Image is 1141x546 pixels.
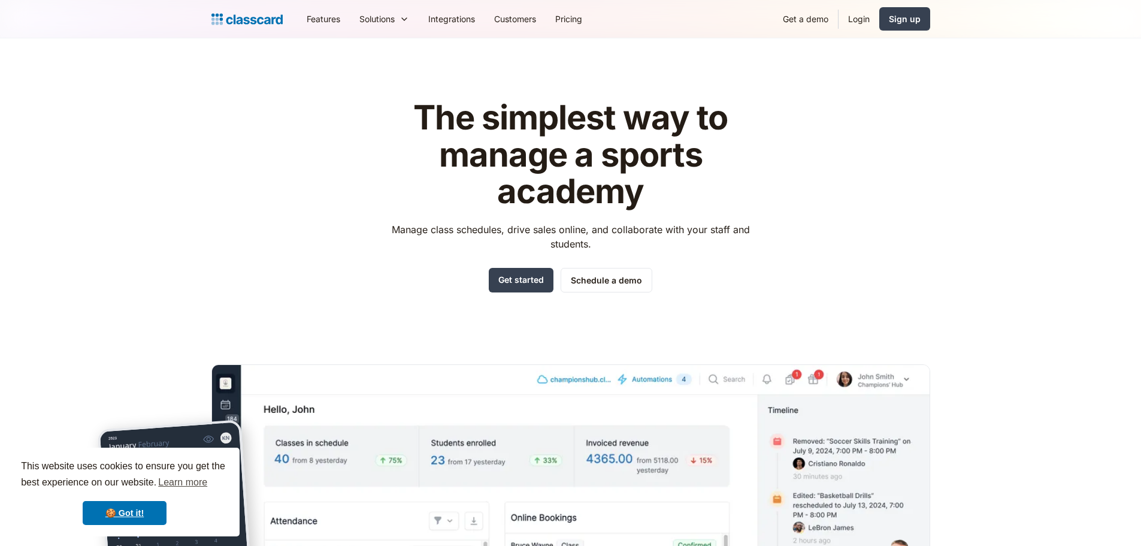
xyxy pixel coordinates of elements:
[21,459,228,491] span: This website uses cookies to ensure you get the best experience on our website.
[489,268,553,292] a: Get started
[211,11,283,28] a: home
[561,268,652,292] a: Schedule a demo
[889,13,921,25] div: Sign up
[546,5,592,32] a: Pricing
[879,7,930,31] a: Sign up
[350,5,419,32] div: Solutions
[380,99,761,210] h1: The simplest way to manage a sports academy
[380,222,761,251] p: Manage class schedules, drive sales online, and collaborate with your staff and students.
[839,5,879,32] a: Login
[419,5,485,32] a: Integrations
[10,448,240,536] div: cookieconsent
[297,5,350,32] a: Features
[359,13,395,25] div: Solutions
[83,501,167,525] a: dismiss cookie message
[485,5,546,32] a: Customers
[156,473,209,491] a: learn more about cookies
[773,5,838,32] a: Get a demo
